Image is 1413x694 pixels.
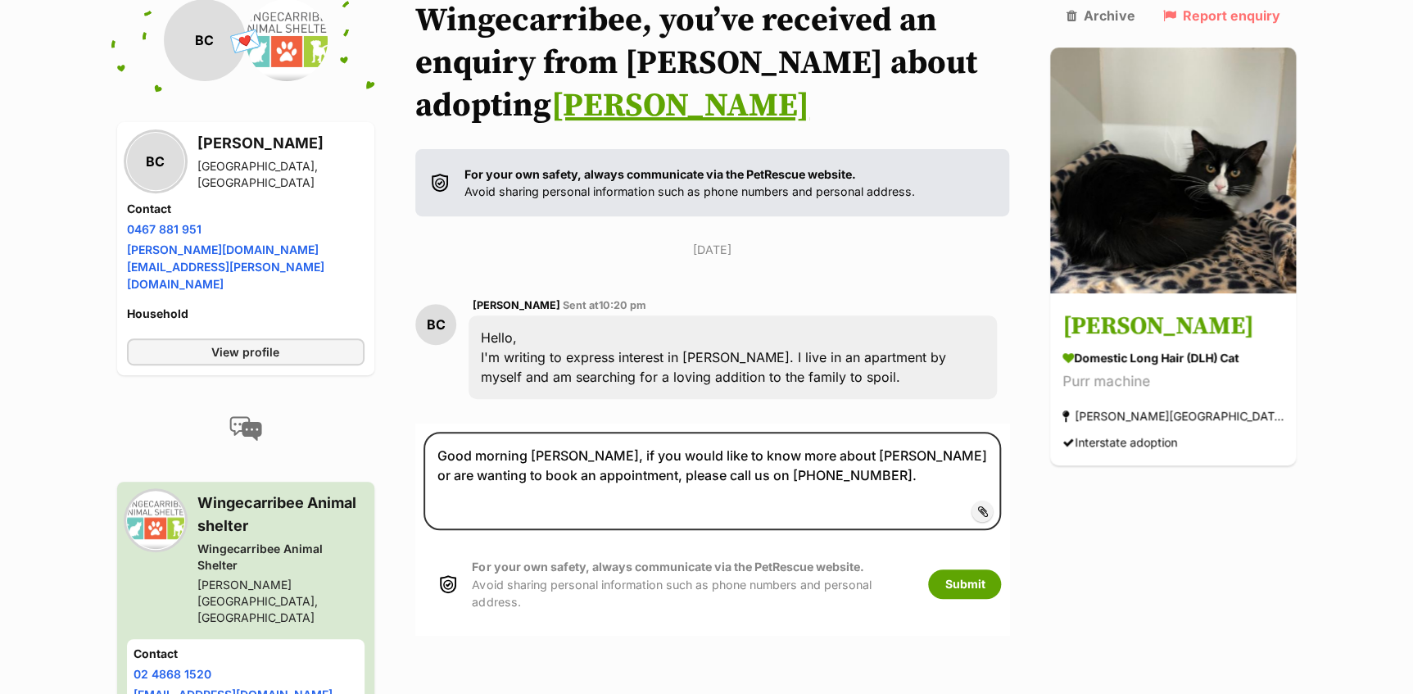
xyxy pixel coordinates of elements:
[473,299,560,311] span: [PERSON_NAME]
[415,304,456,345] div: BC
[464,167,856,181] strong: For your own safety, always communicate via the PetRescue website.
[1062,350,1284,367] div: Domestic Long Hair (DLH) Cat
[928,569,1001,599] button: Submit
[229,416,262,441] img: conversation-icon-4a6f8262b818ee0b60e3300018af0b2d0b884aa5de6e9bcb8d3d4eeb1a70a7c4.svg
[415,241,1010,258] p: [DATE]
[1067,8,1134,23] a: Archive
[472,558,912,610] p: Avoid sharing personal information such as phone numbers and personal address.
[1062,371,1284,393] div: Purr machine
[1050,297,1296,466] a: [PERSON_NAME] Domestic Long Hair (DLH) Cat Purr machine [PERSON_NAME][GEOGRAPHIC_DATA], [GEOGRAPH...
[211,343,279,361] span: View profile
[472,560,863,574] strong: For your own safety, always communicate via the PetRescue website.
[1062,309,1284,346] h3: [PERSON_NAME]
[127,338,365,365] a: View profile
[563,299,646,311] span: Sent at
[134,667,211,681] a: 02 4868 1520
[1050,48,1296,293] img: Jasmine
[197,132,365,155] h3: [PERSON_NAME]
[127,201,365,217] h4: Contact
[1163,8,1280,23] a: Report enquiry
[599,299,646,311] span: 10:20 pm
[197,158,365,191] div: [GEOGRAPHIC_DATA], [GEOGRAPHIC_DATA]
[464,166,915,201] p: Avoid sharing personal information such as phone numbers and personal address.
[469,315,998,399] div: Hello, I'm writing to express interest in [PERSON_NAME]. I live in an apartment by myself and am ...
[197,541,365,574] div: Wingecarribee Animal Shelter
[227,23,264,58] span: 💌
[127,243,324,291] a: [PERSON_NAME][DOMAIN_NAME][EMAIL_ADDRESS][PERSON_NAME][DOMAIN_NAME]
[197,492,365,538] h3: Wingecarribee Animal shelter
[127,222,202,236] a: 0467 881 951
[1062,406,1284,428] div: [PERSON_NAME][GEOGRAPHIC_DATA], [GEOGRAPHIC_DATA]
[134,646,358,662] h4: Contact
[127,306,365,322] h4: Household
[1062,432,1177,454] div: Interstate adoption
[127,133,184,190] div: BC
[127,492,184,549] img: Wingecarribee Animal Shelter profile pic
[551,85,809,126] a: [PERSON_NAME]
[197,577,365,626] div: [PERSON_NAME][GEOGRAPHIC_DATA], [GEOGRAPHIC_DATA]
